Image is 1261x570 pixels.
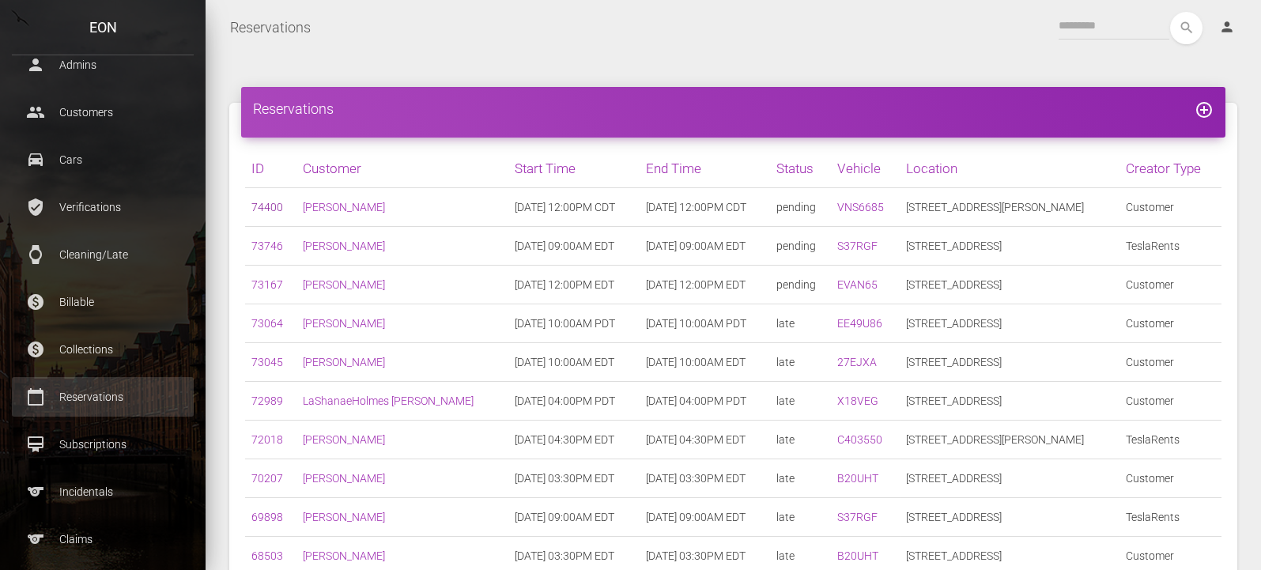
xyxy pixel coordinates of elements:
[230,8,311,47] a: Reservations
[837,201,884,213] a: VNS6685
[251,201,283,213] a: 74400
[831,149,900,188] th: Vehicle
[640,498,771,537] td: [DATE] 09:00AM EDT
[837,240,878,252] a: S37RGF
[640,149,771,188] th: End Time
[296,149,509,188] th: Customer
[1119,382,1221,421] td: Customer
[24,290,182,314] p: Billable
[303,201,385,213] a: [PERSON_NAME]
[640,421,771,459] td: [DATE] 04:30PM EDT
[508,498,640,537] td: [DATE] 09:00AM EDT
[837,549,878,562] a: B20UHT
[770,304,830,343] td: late
[900,459,1120,498] td: [STREET_ADDRESS]
[837,394,878,407] a: X18VEG
[1119,227,1221,266] td: TeslaRents
[303,549,385,562] a: [PERSON_NAME]
[24,148,182,172] p: Cars
[303,278,385,291] a: [PERSON_NAME]
[303,472,385,485] a: [PERSON_NAME]
[900,421,1120,459] td: [STREET_ADDRESS][PERSON_NAME]
[24,480,182,504] p: Incidentals
[24,432,182,456] p: Subscriptions
[640,266,771,304] td: [DATE] 12:00PM EDT
[251,433,283,446] a: 72018
[1119,149,1221,188] th: Creator Type
[770,266,830,304] td: pending
[900,382,1120,421] td: [STREET_ADDRESS]
[770,188,830,227] td: pending
[1119,304,1221,343] td: Customer
[1119,343,1221,382] td: Customer
[251,511,283,523] a: 69898
[12,519,194,559] a: sports Claims
[303,433,385,446] a: [PERSON_NAME]
[508,382,640,421] td: [DATE] 04:00PM PDT
[640,459,771,498] td: [DATE] 03:30PM EDT
[251,278,283,291] a: 73167
[251,317,283,330] a: 73064
[640,343,771,382] td: [DATE] 10:00AM EDT
[1119,421,1221,459] td: TeslaRents
[12,330,194,369] a: paid Collections
[640,304,771,343] td: [DATE] 10:00AM PDT
[1195,100,1214,117] a: add_circle_outline
[508,188,640,227] td: [DATE] 12:00PM CDT
[24,243,182,266] p: Cleaning/Late
[1170,12,1202,44] button: search
[900,149,1120,188] th: Location
[837,511,878,523] a: S37RGF
[837,433,882,446] a: C403550
[303,240,385,252] a: [PERSON_NAME]
[1195,100,1214,119] i: add_circle_outline
[12,377,194,417] a: calendar_today Reservations
[24,53,182,77] p: Admins
[303,511,385,523] a: [PERSON_NAME]
[24,385,182,409] p: Reservations
[253,99,1214,119] h4: Reservations
[837,472,878,485] a: B20UHT
[640,227,771,266] td: [DATE] 09:00AM EDT
[1207,12,1249,43] a: person
[251,394,283,407] a: 72989
[770,421,830,459] td: late
[1119,459,1221,498] td: Customer
[770,227,830,266] td: pending
[508,459,640,498] td: [DATE] 03:30PM EDT
[508,266,640,304] td: [DATE] 12:00PM EDT
[1219,19,1235,35] i: person
[640,382,771,421] td: [DATE] 04:00PM PDT
[640,188,771,227] td: [DATE] 12:00PM CDT
[770,149,830,188] th: Status
[900,343,1120,382] td: [STREET_ADDRESS]
[900,266,1120,304] td: [STREET_ADDRESS]
[508,227,640,266] td: [DATE] 09:00AM EDT
[12,425,194,464] a: card_membership Subscriptions
[770,498,830,537] td: late
[12,140,194,179] a: drive_eta Cars
[837,278,878,291] a: EVAN65
[900,227,1120,266] td: [STREET_ADDRESS]
[1119,498,1221,537] td: TeslaRents
[1119,188,1221,227] td: Customer
[12,472,194,511] a: sports Incidentals
[770,382,830,421] td: late
[24,195,182,219] p: Verifications
[770,459,830,498] td: late
[900,498,1120,537] td: [STREET_ADDRESS]
[508,149,640,188] th: Start Time
[900,188,1120,227] td: [STREET_ADDRESS][PERSON_NAME]
[12,45,194,85] a: person Admins
[251,549,283,562] a: 68503
[303,317,385,330] a: [PERSON_NAME]
[12,187,194,227] a: verified_user Verifications
[251,356,283,368] a: 73045
[24,527,182,551] p: Claims
[245,149,296,188] th: ID
[251,472,283,485] a: 70207
[12,92,194,132] a: people Customers
[12,282,194,322] a: paid Billable
[251,240,283,252] a: 73746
